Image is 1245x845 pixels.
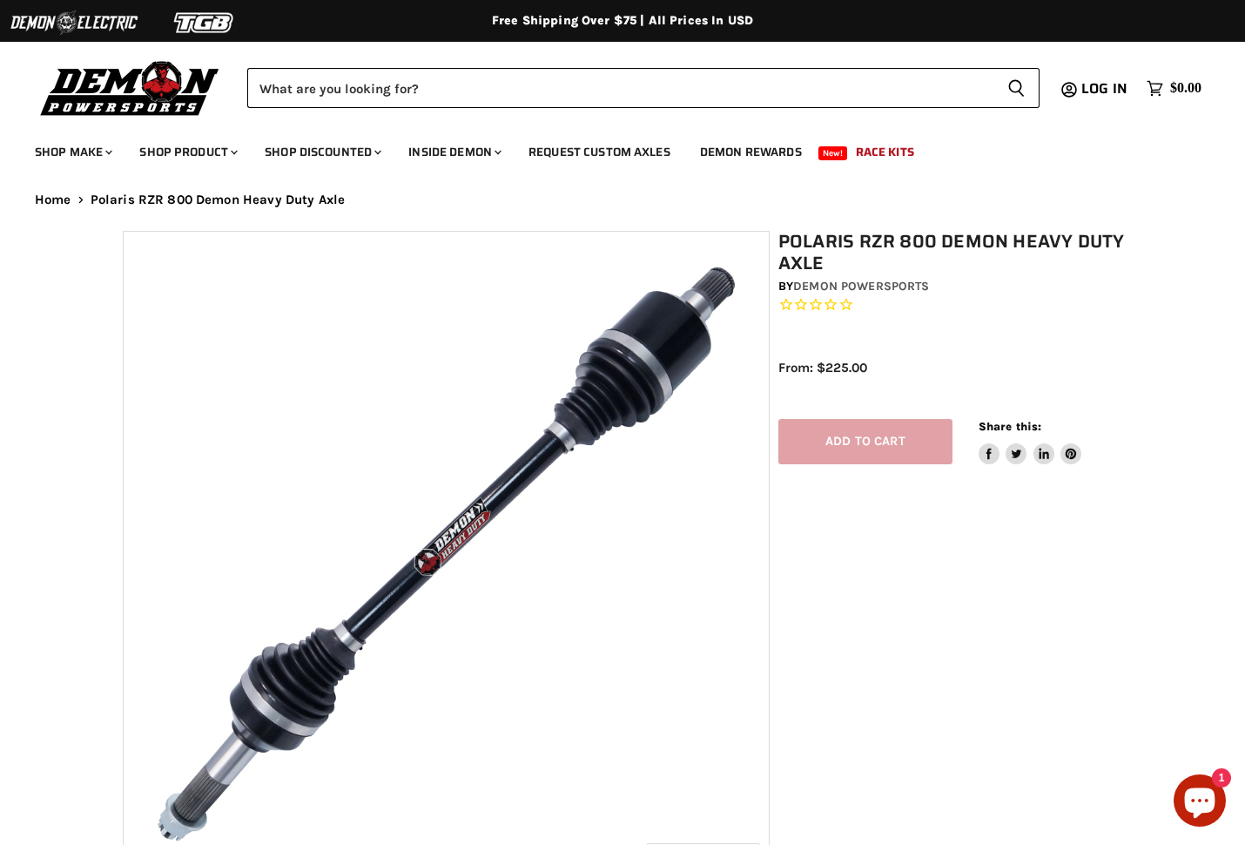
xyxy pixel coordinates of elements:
[778,296,1131,314] span: Rated 0.0 out of 5 stars 0 reviews
[247,68,993,108] input: Search
[91,193,346,207] span: Polaris RZR 800 Demon Heavy Duty Axle
[126,134,248,170] a: Shop Product
[35,57,225,118] img: Demon Powersports
[22,134,123,170] a: Shop Make
[1081,78,1127,99] span: Log in
[1073,81,1138,97] a: Log in
[35,193,71,207] a: Home
[778,277,1131,296] div: by
[395,134,512,170] a: Inside Demon
[778,231,1131,274] h1: Polaris RZR 800 Demon Heavy Duty Axle
[9,6,139,39] img: Demon Electric Logo 2
[979,420,1041,433] span: Share this:
[979,419,1082,465] aside: Share this:
[687,134,815,170] a: Demon Rewards
[778,360,867,375] span: From: $225.00
[793,279,929,294] a: Demon Powersports
[818,146,848,160] span: New!
[843,134,927,170] a: Race Kits
[252,134,392,170] a: Shop Discounted
[515,134,683,170] a: Request Custom Axles
[993,68,1040,108] button: Search
[1138,76,1210,101] a: $0.00
[22,127,1197,170] ul: Main menu
[1168,774,1231,831] inbox-online-store-chat: Shopify online store chat
[139,6,270,39] img: TGB Logo 2
[247,68,1040,108] form: Product
[1170,80,1201,97] span: $0.00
